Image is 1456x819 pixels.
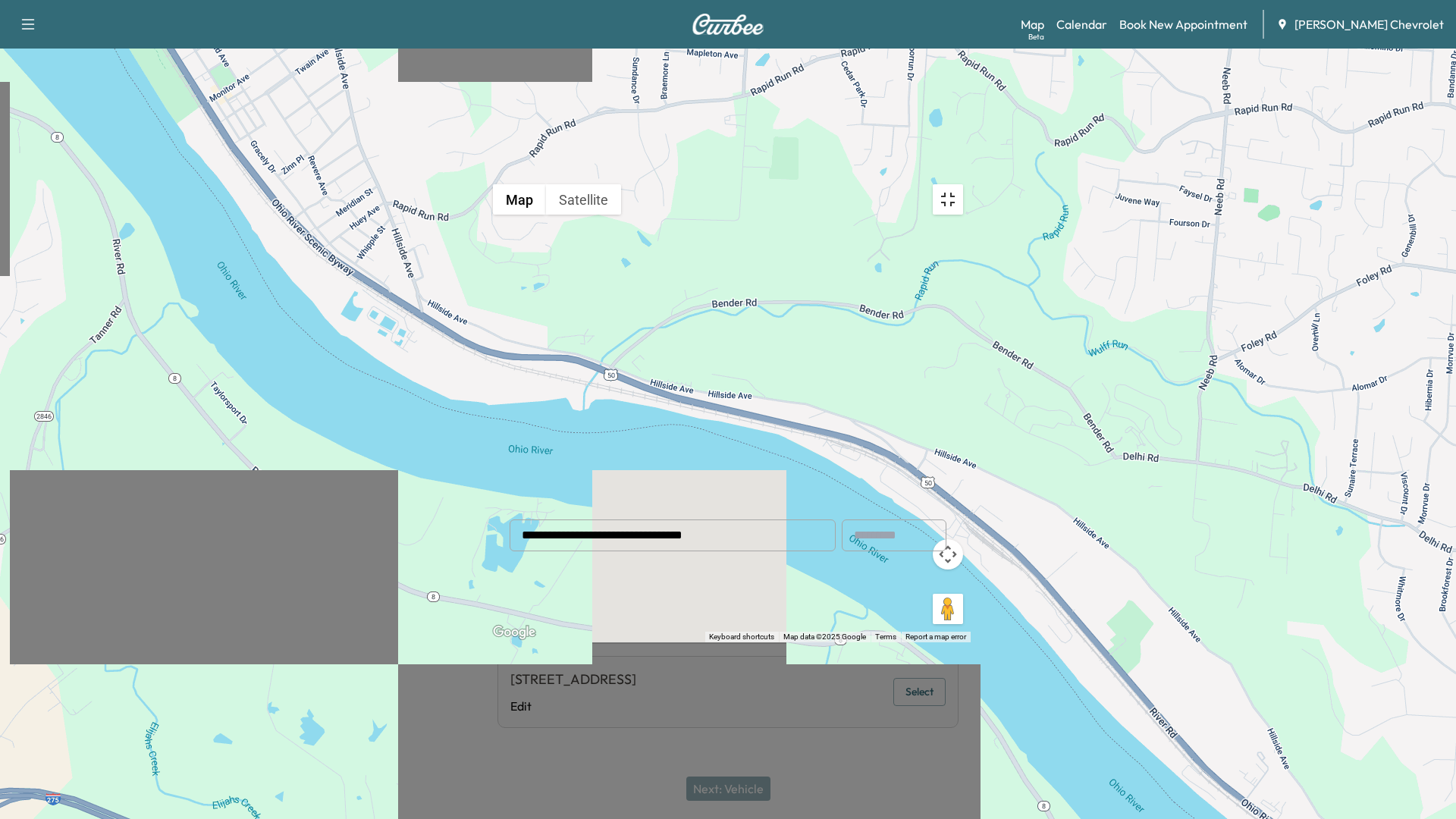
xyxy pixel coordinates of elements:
[1119,15,1247,33] a: Book New Appointment
[1028,31,1044,42] div: Beta
[1056,15,1107,33] a: Calendar
[1021,15,1044,33] a: MapBeta
[692,14,764,35] img: Curbee Logo
[1294,15,1444,33] span: [PERSON_NAME] Chevrolet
